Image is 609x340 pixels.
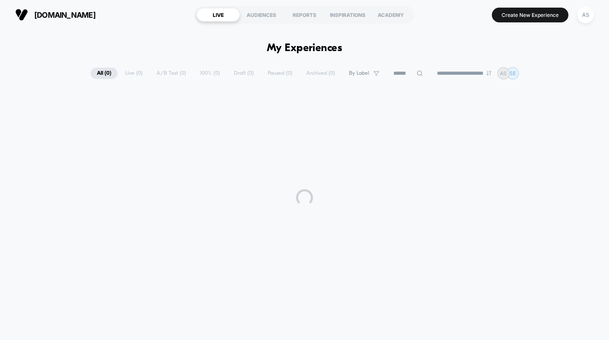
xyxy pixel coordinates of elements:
button: Create New Experience [492,8,568,22]
h1: My Experiences [267,42,343,54]
p: SE [510,70,516,76]
div: AUDIENCES [240,8,283,22]
div: ACADEMY [369,8,412,22]
span: All ( 0 ) [91,68,118,79]
div: INSPIRATIONS [326,8,369,22]
div: AS [577,7,594,23]
span: [DOMAIN_NAME] [34,11,96,19]
div: REPORTS [283,8,326,22]
button: [DOMAIN_NAME] [13,8,98,22]
p: AS [500,70,507,76]
button: AS [575,6,596,24]
img: end [486,71,491,76]
div: LIVE [197,8,240,22]
span: By Label [349,70,369,76]
img: Visually logo [15,8,28,21]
